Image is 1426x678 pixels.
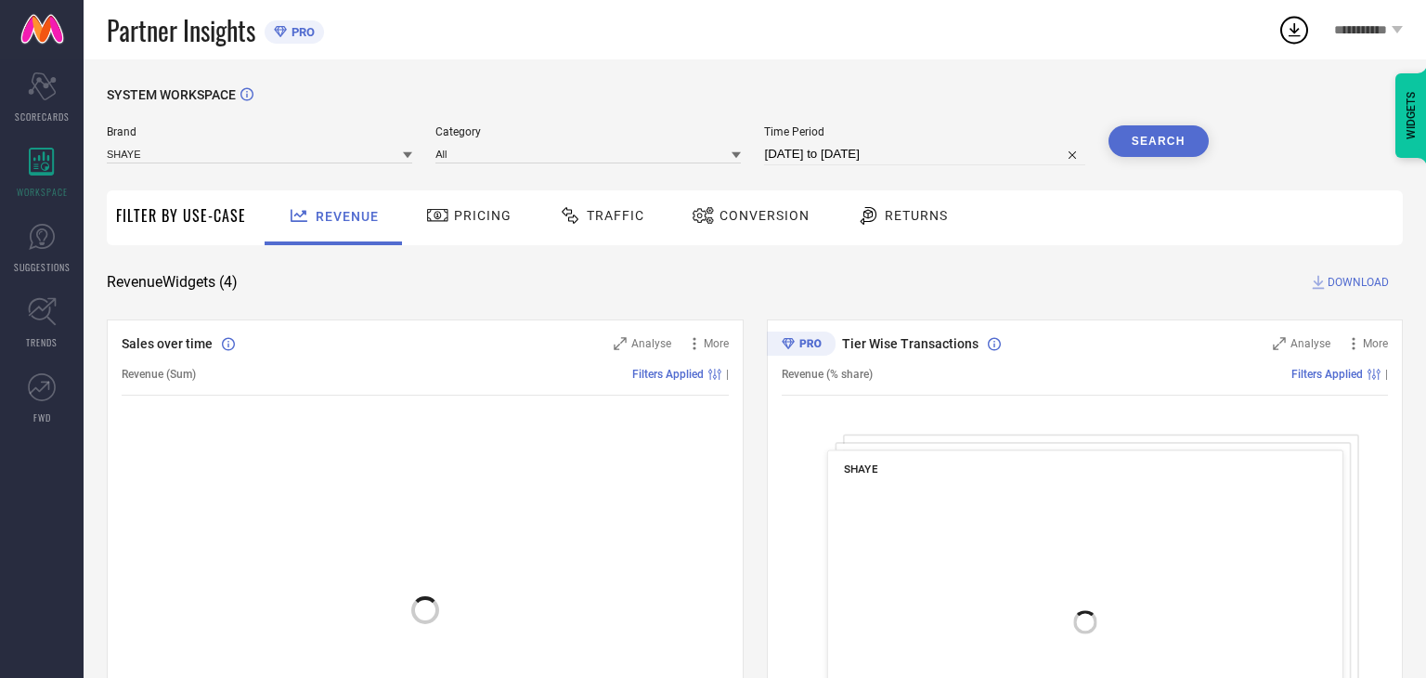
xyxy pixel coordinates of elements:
[116,204,246,227] span: Filter By Use-Case
[632,368,704,381] span: Filters Applied
[1363,337,1388,350] span: More
[1108,125,1209,157] button: Search
[1273,337,1286,350] svg: Zoom
[14,260,71,274] span: SUGGESTIONS
[107,125,412,138] span: Brand
[704,337,729,350] span: More
[782,368,873,381] span: Revenue (% share)
[316,209,379,224] span: Revenue
[122,368,196,381] span: Revenue (Sum)
[17,185,68,199] span: WORKSPACE
[719,208,810,223] span: Conversion
[26,335,58,349] span: TRENDS
[1385,368,1388,381] span: |
[767,332,836,359] div: Premium
[454,208,512,223] span: Pricing
[764,125,1084,138] span: Time Period
[33,411,51,424] span: FWD
[843,463,877,476] span: SHAYE
[107,11,255,49] span: Partner Insights
[1290,337,1330,350] span: Analyse
[631,337,671,350] span: Analyse
[1291,368,1363,381] span: Filters Applied
[287,25,315,39] span: PRO
[435,125,741,138] span: Category
[1328,273,1389,292] span: DOWNLOAD
[1277,13,1311,46] div: Open download list
[107,87,236,102] span: SYSTEM WORKSPACE
[726,368,729,381] span: |
[15,110,70,124] span: SCORECARDS
[107,273,238,292] span: Revenue Widgets ( 4 )
[885,208,948,223] span: Returns
[122,336,213,351] span: Sales over time
[614,337,627,350] svg: Zoom
[842,336,979,351] span: Tier Wise Transactions
[764,143,1084,165] input: Select time period
[587,208,644,223] span: Traffic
